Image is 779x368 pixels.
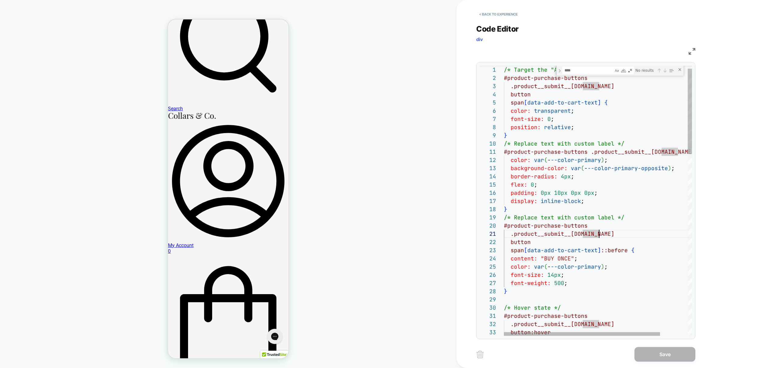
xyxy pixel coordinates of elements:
span: ( [544,263,547,270]
span: var [571,165,581,172]
span: Code Editor [476,24,519,33]
span: #product-purchase-buttons [504,222,588,229]
div: 31 [480,312,496,320]
span: ; [671,165,675,172]
span: color: [511,263,531,270]
span: font-size: [511,115,544,122]
span: ( [581,165,584,172]
div: Previous Match (⇧Enter) [657,68,662,73]
button: Save [634,347,695,362]
div: 2 [480,74,496,82]
div: 28 [480,287,496,295]
span: ; [604,263,608,270]
span: 0px [541,189,551,196]
span: span [511,247,524,254]
span: - [547,156,551,163]
span: } [504,132,507,139]
div: 10 [480,139,496,148]
span: 0px [571,189,581,196]
span: font-weight: [511,280,551,287]
div: 6 [480,107,496,115]
span: background-color: [511,165,568,172]
span: div [476,36,483,42]
span: #product-purchase-buttons [504,312,588,319]
div: 13 [480,164,496,172]
span: content: [511,255,537,262]
span: ] [598,247,601,254]
span: ( [544,156,547,163]
div: 25 [480,263,496,271]
span: span [511,99,524,106]
span: data-add-to-cart-text [527,247,598,254]
span: 10px [554,189,568,196]
span: { [631,247,634,254]
div: 9 [480,131,496,139]
img: fullscreen [689,48,695,55]
span: button [511,91,531,98]
span: #product-purchase-buttons [504,148,588,155]
div: Match Case (⌥⌘C) [614,67,620,74]
span: relative [544,124,571,131]
div: 22 [480,238,496,246]
span: .product__submit__[DOMAIN_NAME] [511,83,614,90]
span: /* Hover state */ [504,304,561,311]
div: 7 [480,115,496,123]
div: 24 [480,254,496,263]
div: TrustedSite Certified [93,331,121,343]
span: ; [571,107,574,114]
textarea: Find [563,67,613,74]
span: color: [511,107,531,114]
div: 17 [480,197,496,205]
span: { [604,99,608,106]
span: [ [524,247,527,254]
div: 29 [480,295,496,304]
div: Close (Escape) [677,67,682,72]
span: --color-primary [551,156,601,163]
div: 16 [480,189,496,197]
span: var [534,263,544,270]
div: 3 [480,82,496,90]
span: ; [534,181,537,188]
span: ; [594,189,598,196]
span: ) [601,156,604,163]
span: [ [524,99,527,106]
span: "BUY ONCE" [541,255,574,262]
span: --color-primary [551,263,601,270]
span: flex: [511,181,527,188]
span: 0 [531,181,534,188]
div: 30 [480,304,496,312]
span: data-add-to-cart-text [527,99,598,106]
span: font-size: [511,271,544,278]
div: 1 [480,66,496,74]
span: #product-purchase-buttons [504,74,588,81]
span: 0px [584,189,594,196]
div: Next Match (Enter) [662,68,667,73]
div: 5 [480,98,496,107]
span: ; [581,198,584,205]
div: 23 [480,246,496,254]
span: /* Replace text with custom label */ [504,214,624,221]
span: padding: [511,189,537,196]
span: var [534,156,544,163]
span: ; [561,271,564,278]
div: Find / Replace [556,66,683,76]
div: 11 [480,148,496,156]
div: 20 [480,222,496,230]
div: 18 [480,205,496,213]
div: 8 [480,123,496,131]
span: } [504,206,507,213]
span: ::before [601,247,628,254]
span: ; [564,280,568,287]
div: 21 [480,230,496,238]
div: Match Whole Word (⌥⌘W) [620,67,627,74]
span: ) [601,263,604,270]
span: 500 [554,280,564,287]
span: position: [511,124,541,131]
div: 26 [480,271,496,279]
div: 33 [480,328,496,336]
div: Use Regular Expression (⌥⌘R) [627,67,633,74]
span: display: [511,198,537,205]
span: ; [574,255,578,262]
span: color: [511,156,531,163]
span: } [504,288,507,295]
